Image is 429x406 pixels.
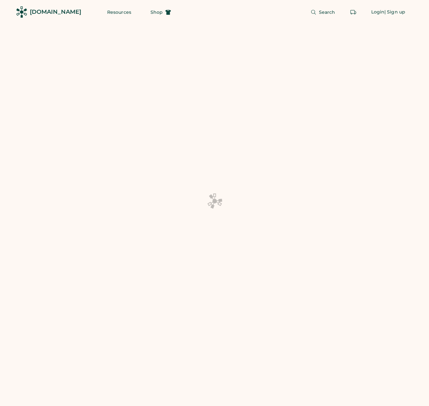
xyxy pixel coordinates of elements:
[99,6,139,19] button: Resources
[303,6,343,19] button: Search
[319,10,335,14] span: Search
[16,6,27,18] img: Rendered Logo - Screens
[30,8,81,16] div: [DOMAIN_NAME]
[207,193,222,209] img: Platens-Black-Loader-Spin-rich%20black.webp
[371,9,385,15] div: Login
[347,6,360,19] button: Retrieve an order
[150,10,163,14] span: Shop
[384,9,405,15] div: | Sign up
[143,6,179,19] button: Shop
